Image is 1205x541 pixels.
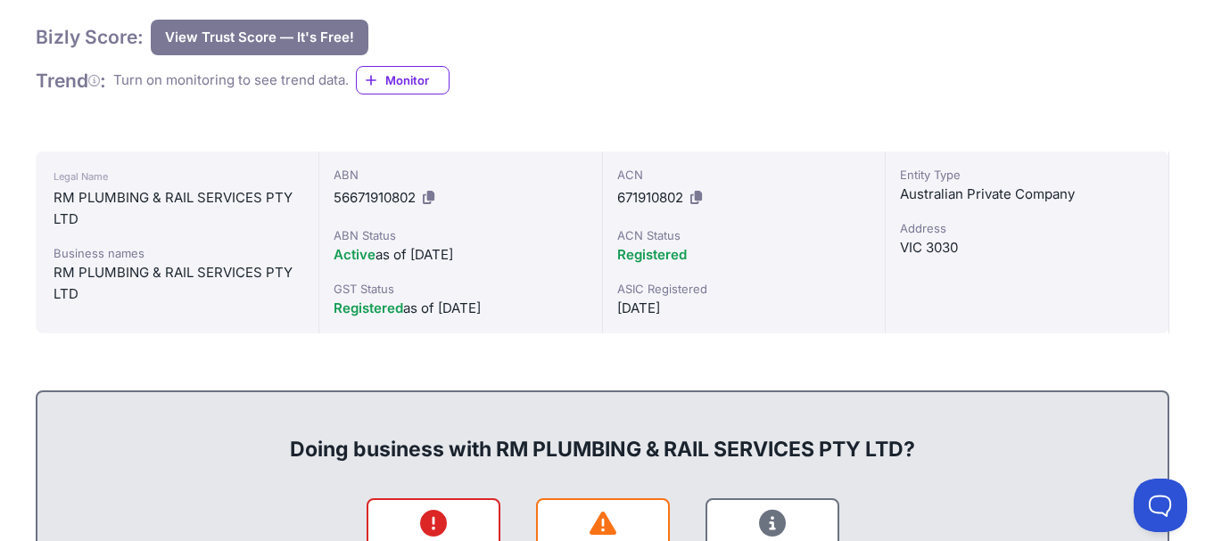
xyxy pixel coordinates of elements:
[54,244,301,262] div: Business names
[334,280,588,298] div: GST Status
[54,187,301,230] div: RM PLUMBING & RAIL SERVICES PTY LTD
[385,71,449,89] span: Monitor
[151,20,368,55] button: View Trust Score — It's Free!
[36,25,144,49] h1: Bizly Score:
[900,184,1154,205] div: Australian Private Company
[617,246,687,263] span: Registered
[356,66,450,94] a: Monitor
[900,219,1154,237] div: Address
[334,299,403,316] span: Registered
[900,237,1154,258] div: VIC 3030
[617,280,871,298] div: ASIC Registered
[617,298,871,319] div: [DATE]
[54,166,301,187] div: Legal Name
[900,166,1154,184] div: Entity Type
[334,298,588,319] div: as of [DATE]
[334,166,588,184] div: ABN
[334,226,588,244] div: ABN Status
[334,189,416,206] span: 56671910802
[113,70,349,91] div: Turn on monitoring to see trend data.
[617,189,683,206] span: 671910802
[55,406,1150,463] div: Doing business with RM PLUMBING & RAIL SERVICES PTY LTD?
[334,246,376,263] span: Active
[617,166,871,184] div: ACN
[334,244,588,266] div: as of [DATE]
[36,69,106,93] h1: Trend :
[1134,479,1187,532] iframe: Toggle Customer Support
[617,226,871,244] div: ACN Status
[54,262,301,305] div: RM PLUMBING & RAIL SERVICES PTY LTD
